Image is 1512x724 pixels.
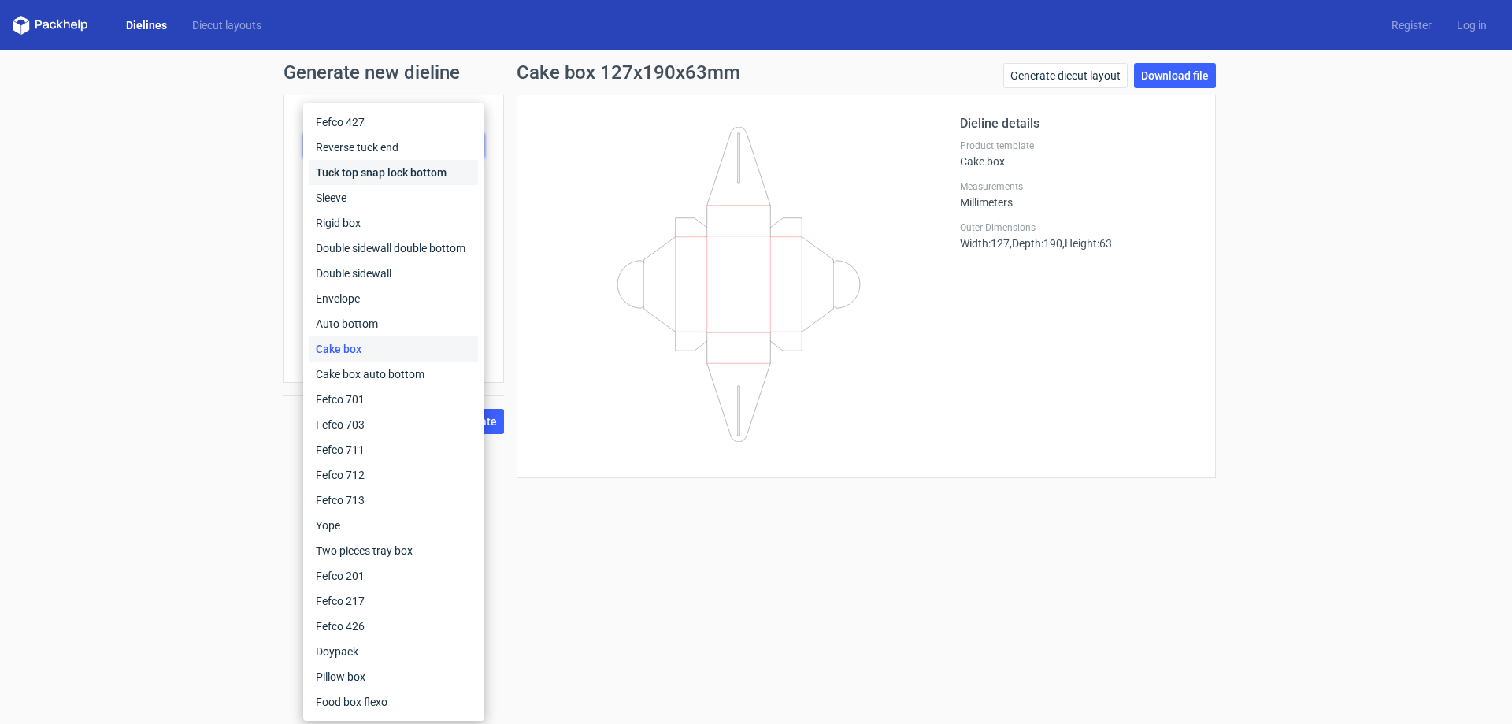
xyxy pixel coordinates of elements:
div: Sleeve [309,185,478,210]
div: Fefco 712 [309,462,478,488]
a: Log in [1444,17,1499,33]
div: Fefco 217 [309,588,478,614]
div: Cake box [309,336,478,362]
div: Fefco 701 [309,387,478,412]
div: Double sidewall [309,261,478,286]
div: Cake box auto bottom [309,362,478,387]
div: Fefco 711 [309,437,478,462]
div: Fefco 703 [309,412,478,437]
div: Fefco 427 [309,110,478,135]
a: Diecut layouts [180,17,274,33]
div: Pillow box [309,664,478,689]
div: Envelope [309,286,478,311]
div: Yope [309,513,478,538]
span: Width : 127 [960,237,1010,250]
h2: Dieline details [960,114,1196,133]
div: Tuck top snap lock bottom [309,160,478,185]
h1: Cake box 127x190x63mm [517,63,740,82]
div: Doypack [309,639,478,664]
label: Outer Dimensions [960,221,1196,234]
div: Rigid box [309,210,478,236]
div: Cake box [960,139,1196,168]
h1: Generate new dieline [283,63,1228,82]
div: Two pieces tray box [309,538,478,563]
div: Auto bottom [309,311,478,336]
label: Product template [960,139,1196,152]
div: Fefco 201 [309,563,478,588]
div: Fefco 426 [309,614,478,639]
div: Millimeters [960,180,1196,209]
span: , Depth : 190 [1010,237,1062,250]
div: Double sidewall double bottom [309,236,478,261]
a: Register [1379,17,1444,33]
label: Measurements [960,180,1196,193]
a: Download file [1134,63,1216,88]
div: Reverse tuck end [309,135,478,160]
a: Generate diecut layout [1003,63,1128,88]
a: Dielines [113,17,180,33]
span: , Height : 63 [1062,237,1112,250]
div: Fefco 713 [309,488,478,513]
div: Food box flexo [309,689,478,715]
